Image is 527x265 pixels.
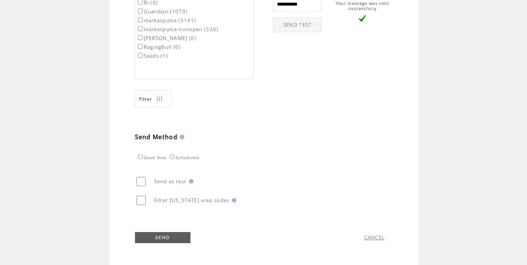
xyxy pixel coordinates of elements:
a: Filter [135,90,172,107]
label: marketpulse (5141) [136,17,196,24]
label: RagingBull (0) [136,44,181,50]
input: marketpulse-nonopen (326) [138,26,143,31]
img: help.gif [230,198,236,202]
input: RagingBull (0) [138,44,143,49]
input: Guardian (1079) [138,9,143,13]
input: marketpulse (5141) [138,17,143,22]
span: Your message was sent successfully [336,1,389,11]
input: [PERSON_NAME] (0) [138,35,143,40]
input: Send Now [138,154,143,159]
label: marketpulse-nonopen (326) [136,26,219,33]
span: Show filters [139,96,152,102]
img: vLarge.png [359,15,366,22]
img: filters.png [156,91,163,107]
input: Seeds (1) [138,53,143,58]
a: CANCEL [364,234,385,241]
img: help.gif [178,135,184,139]
label: [PERSON_NAME] (0) [136,35,197,41]
label: Guardian (1079) [136,8,188,15]
a: SEND [135,232,190,243]
span: Send as test [154,178,187,185]
span: Send Method [135,133,178,141]
a: SEND TEST [273,17,322,32]
input: Scheduled [170,154,175,159]
label: Seeds (1) [136,53,168,59]
label: Send Now [136,155,166,160]
span: Filter [US_STATE] area codes [154,197,230,204]
label: Scheduled [168,155,199,160]
img: help.gif [187,179,193,184]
